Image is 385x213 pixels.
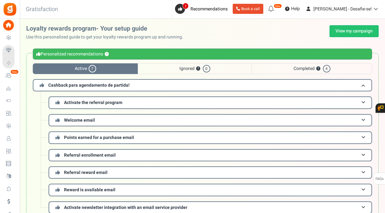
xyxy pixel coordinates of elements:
button: ? [196,67,200,71]
span: Points earned for a purchase email [64,134,134,141]
span: [PERSON_NAME] - Desafie-se! [313,6,372,12]
span: Referral enrollment email [64,152,116,158]
span: Completed [252,63,372,74]
span: 7 [183,3,189,9]
span: Welcome email [64,117,95,124]
h2: Loyalty rewards program- Your setup guide [26,25,188,32]
span: Activate newsletter integration with an email service provider [64,204,187,211]
a: Help [283,4,302,14]
button: ? [105,52,109,56]
img: Gratisfaction [3,2,17,16]
em: New [10,70,19,74]
a: 7 Recommendations [175,4,230,14]
a: View my campaign [330,25,379,37]
span: Cashback para agendamento de partida! [48,82,130,89]
span: 7 [89,65,96,72]
a: New [3,70,17,81]
span: Help [289,6,300,12]
span: Activate the referral program [64,99,122,106]
span: 0 [203,65,210,72]
p: Use this personalized guide to get your loyalty rewards program up and running. [26,34,188,40]
div: Personalized recommendations [33,49,372,60]
span: 4 [323,65,330,72]
h3: Gratisfaction [19,3,65,16]
span: Ignored [138,63,252,74]
span: Referral reward email [64,169,108,176]
span: Recommendations [190,6,228,12]
a: Book a call [233,4,263,14]
span: Active [33,63,138,74]
span: Reward is available email [64,187,115,193]
button: ? [316,67,320,71]
em: New [274,4,282,8]
span: FAQs [375,173,384,185]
